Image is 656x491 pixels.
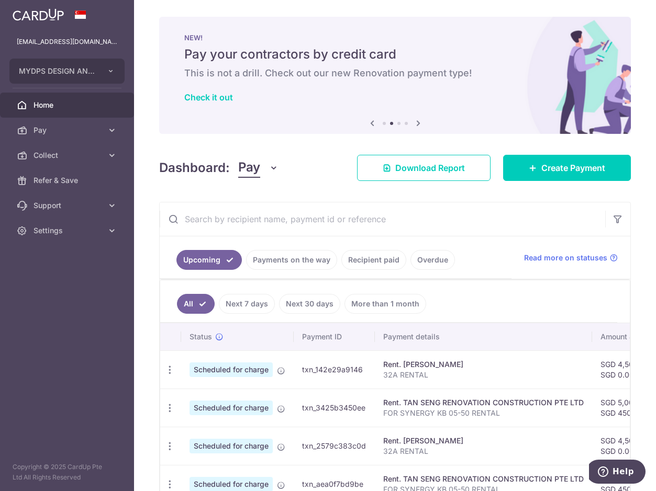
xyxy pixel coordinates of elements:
[160,202,605,236] input: Search by recipient name, payment id or reference
[524,253,618,263] a: Read more on statuses
[410,250,455,270] a: Overdue
[524,253,607,263] span: Read more on statuses
[357,155,491,181] a: Download Report
[34,100,103,110] span: Home
[279,294,340,314] a: Next 30 days
[383,370,584,380] p: 32A RENTAL
[190,439,273,453] span: Scheduled for charge
[184,46,606,63] h5: Pay your contractors by credit card
[219,294,275,314] a: Next 7 days
[34,150,103,161] span: Collect
[238,158,260,178] span: Pay
[375,323,592,350] th: Payment details
[159,17,631,134] img: Renovation banner
[383,397,584,408] div: Rent. TAN SENG RENOVATION CONSTRUCTION PTE LTD
[34,175,103,186] span: Refer & Save
[294,350,375,389] td: txn_142e29a9146
[190,362,273,377] span: Scheduled for charge
[383,446,584,456] p: 32A RENTAL
[601,332,651,342] span: Amount & GST
[177,294,215,314] a: All
[184,33,606,42] p: NEW!
[238,158,279,178] button: Pay
[503,155,631,181] a: Create Payment
[383,408,584,418] p: FOR SYNERGY KB 05-50 RENTAL
[19,66,96,76] span: MYDPS DESIGN AND CONSTRUCTION PTE. LTD.
[34,125,103,135] span: Pay
[383,474,584,484] div: Rent. TAN SENG RENOVATION CONSTRUCTION PTE LTD
[9,59,125,84] button: MYDPS DESIGN AND CONSTRUCTION PTE. LTD.
[190,401,273,415] span: Scheduled for charge
[589,460,646,486] iframe: Opens a widget where you can find more information
[294,323,375,350] th: Payment ID
[383,436,584,446] div: Rent. [PERSON_NAME]
[294,389,375,427] td: txn_3425b3450ee
[344,294,426,314] a: More than 1 month
[246,250,337,270] a: Payments on the way
[383,359,584,370] div: Rent. [PERSON_NAME]
[341,250,406,270] a: Recipient paid
[184,67,606,79] h6: This is not a drill. Check out our new Renovation payment type!
[13,8,64,21] img: CardUp
[34,225,103,236] span: Settings
[184,92,233,102] a: Check it out
[17,37,117,47] p: [EMAIL_ADDRESS][DOMAIN_NAME]
[395,162,465,174] span: Download Report
[34,200,103,211] span: Support
[294,427,375,465] td: txn_2579c383c0d
[176,250,242,270] a: Upcoming
[190,332,212,342] span: Status
[159,158,230,177] h4: Dashboard:
[541,162,605,174] span: Create Payment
